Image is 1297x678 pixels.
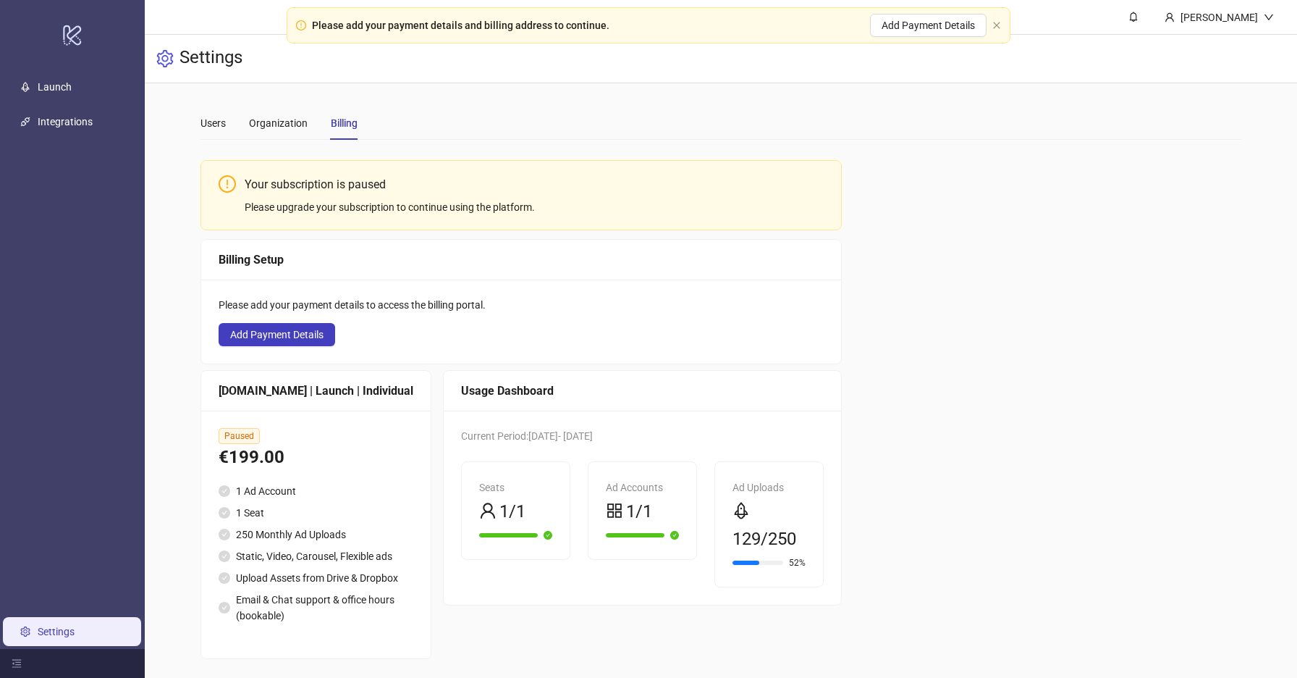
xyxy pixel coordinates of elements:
[219,527,413,543] li: 250 Monthly Ad Uploads
[245,175,824,193] div: Your subscription is paused
[200,115,226,131] div: Users
[992,21,1001,30] button: close
[179,46,242,71] h3: Settings
[544,531,552,540] span: check-circle
[38,81,72,93] a: Launch
[156,50,174,67] span: setting
[245,199,824,215] div: Please upgrade your subscription to continue using the platform.
[1128,12,1138,22] span: bell
[732,526,796,553] span: 129/250
[219,428,260,444] span: Paused
[219,570,413,586] li: Upload Assets from Drive & Dropbox
[219,572,230,584] span: check-circle
[38,626,75,637] a: Settings
[499,498,525,526] span: 1/1
[331,115,358,131] div: Billing
[219,592,413,624] li: Email & Chat support & office hours (bookable)
[219,602,230,614] span: check-circle
[789,558,806,567] span: 52%
[606,480,679,495] div: Ad Accounts
[219,251,824,269] div: Billing Setup
[219,297,824,313] div: Please add your payment details to access the billing portal.
[219,323,335,346] button: Add Payment Details
[1165,12,1175,22] span: user
[732,502,750,519] span: rocket
[219,485,230,497] span: check-circle
[219,382,413,400] div: [DOMAIN_NAME] | Launch | Individual
[296,20,306,30] span: exclamation-circle
[219,551,230,562] span: check-circle
[670,531,679,540] span: check-circle
[870,14,987,37] button: Add Payment Details
[882,20,975,31] span: Add Payment Details
[461,382,824,400] div: Usage Dashboard
[1264,12,1274,22] span: down
[219,507,230,519] span: check-circle
[312,17,609,33] div: Please add your payment details and billing address to continue.
[606,502,623,519] span: appstore
[219,529,230,540] span: check-circle
[219,505,413,521] li: 1 Seat
[249,115,308,131] div: Organization
[461,430,593,442] span: Current Period: [DATE] - [DATE]
[12,658,22,669] span: menu-fold
[732,480,806,495] div: Ad Uploads
[230,329,324,340] span: Add Payment Details
[479,480,552,495] div: Seats
[626,498,652,526] span: 1/1
[219,548,413,564] li: Static, Video, Carousel, Flexible ads
[479,502,497,519] span: user
[1175,9,1264,25] div: [PERSON_NAME]
[219,483,413,499] li: 1 Ad Account
[219,444,413,472] div: €199.00
[219,175,236,193] span: exclamation-circle
[38,116,93,127] a: Integrations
